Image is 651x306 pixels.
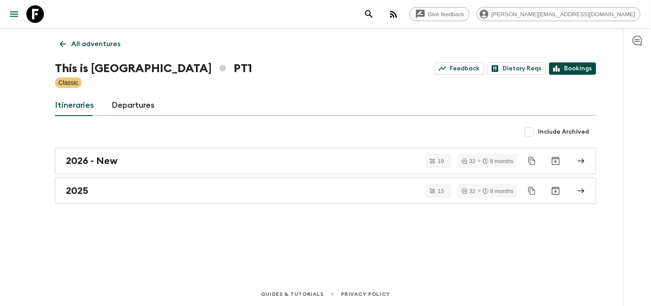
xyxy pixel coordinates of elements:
[360,5,378,23] button: search adventures
[524,153,540,169] button: Duplicate
[55,178,596,204] a: 2025
[5,5,23,23] button: menu
[547,152,564,170] button: Archive
[487,11,640,18] span: [PERSON_NAME][EMAIL_ADDRESS][DOMAIN_NAME]
[55,148,596,174] a: 2026 - New
[488,62,546,75] a: Dietary Reqs
[547,182,564,200] button: Archive
[66,155,118,167] h2: 2026 - New
[261,289,324,299] a: Guides & Tutorials
[483,188,514,194] div: 8 months
[477,7,640,21] div: [PERSON_NAME][EMAIL_ADDRESS][DOMAIN_NAME]
[66,185,88,197] h2: 2025
[433,188,449,194] span: 15
[55,95,94,116] a: Itineraries
[433,158,449,164] span: 19
[409,7,470,21] a: Give feedback
[524,183,540,199] button: Duplicate
[462,188,475,194] div: 32
[58,78,78,87] p: Classic
[112,95,155,116] a: Departures
[483,158,514,164] div: 8 months
[435,62,484,75] a: Feedback
[55,60,252,77] h1: This is [GEOGRAPHIC_DATA] PT1
[71,39,120,49] p: All adventures
[55,35,125,53] a: All adventures
[538,127,589,136] span: Include Archived
[341,289,390,299] a: Privacy Policy
[462,158,475,164] div: 32
[423,11,469,18] span: Give feedback
[549,62,596,75] a: Bookings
